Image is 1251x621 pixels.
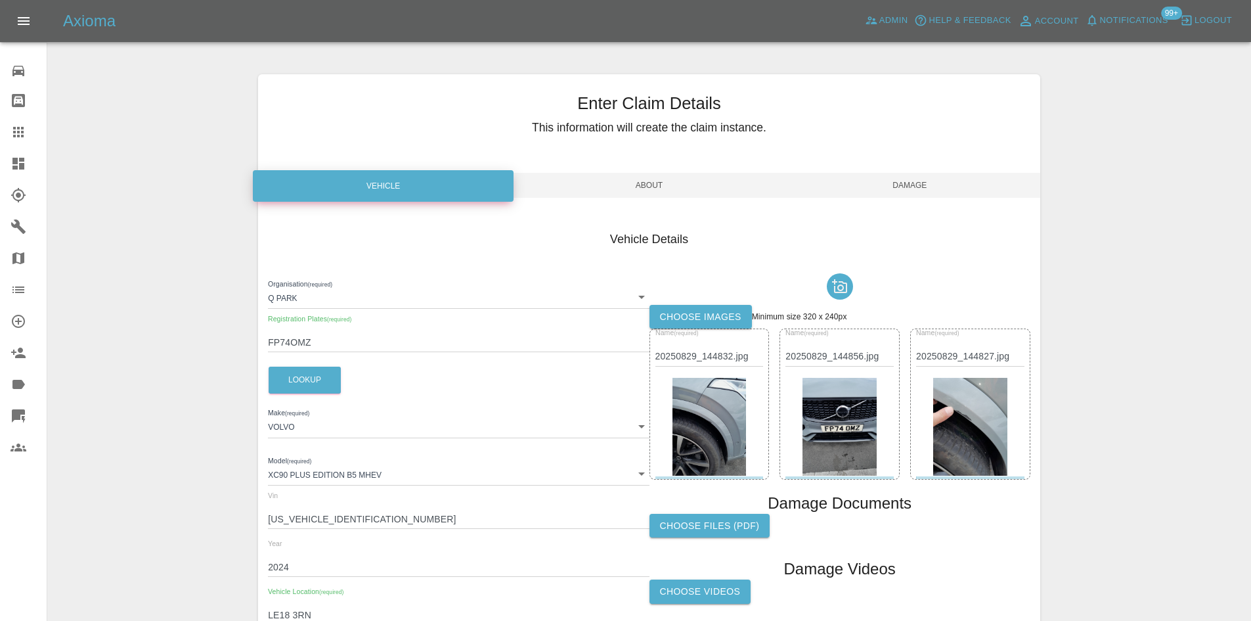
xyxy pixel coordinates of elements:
[655,329,699,337] span: Name
[1015,11,1082,32] a: Account
[785,329,829,337] span: Name
[1195,13,1232,28] span: Logout
[269,367,341,394] button: Lookup
[862,11,911,31] a: Admin
[268,279,332,289] label: Organisation
[1177,11,1235,31] button: Logout
[649,580,751,604] label: Choose Videos
[1100,13,1168,28] span: Notifications
[308,281,332,287] small: (required)
[268,462,649,486] div: XC90 PLUS EDITION B5 MHEV
[268,315,351,323] span: Registration Plates
[916,329,959,337] span: Name
[1082,11,1172,31] button: Notifications
[929,13,1011,28] span: Help & Feedback
[911,11,1014,31] button: Help & Feedback
[934,331,959,336] small: (required)
[268,492,278,499] span: Vin
[268,231,1030,248] h4: Vehicle Details
[258,119,1040,136] h5: This information will create the claim instance.
[285,411,309,417] small: (required)
[268,587,343,595] span: Vehicle Location
[268,540,282,547] span: Year
[268,455,311,466] label: Model
[519,173,779,198] span: About
[327,317,351,323] small: (required)
[287,458,311,464] small: (required)
[253,170,514,202] div: Vehicle
[8,5,39,37] button: Open drawer
[319,589,343,595] small: (required)
[768,493,911,514] h1: Damage Documents
[268,414,649,438] div: VOLVO
[804,331,829,336] small: (required)
[879,13,908,28] span: Admin
[63,11,116,32] h5: Axioma
[268,285,649,309] div: Q Park
[1035,14,1079,29] span: Account
[674,331,698,336] small: (required)
[649,305,752,329] label: Choose images
[268,408,309,419] label: Make
[779,173,1040,198] span: Damage
[258,91,1040,116] h3: Enter Claim Details
[783,559,895,580] h1: Damage Videos
[752,312,847,321] span: Minimum size 320 x 240px
[1161,7,1182,20] span: 99+
[649,514,770,538] label: Choose files (pdf)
